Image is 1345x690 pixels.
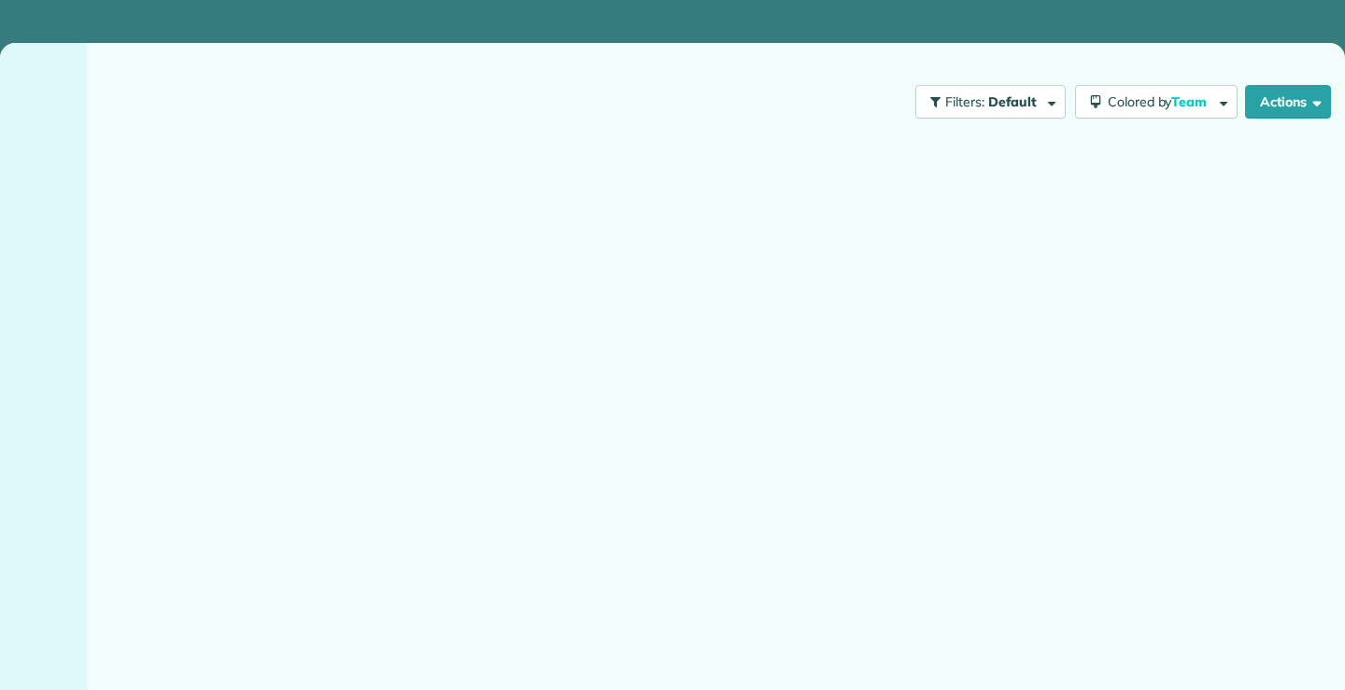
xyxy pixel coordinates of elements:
[945,93,984,110] span: Filters:
[1245,85,1331,119] button: Actions
[1171,93,1210,110] span: Team
[1075,85,1238,119] button: Colored byTeam
[988,93,1038,110] span: Default
[915,85,1066,119] button: Filters: Default
[906,85,1066,119] a: Filters: Default
[1108,93,1213,110] span: Colored by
